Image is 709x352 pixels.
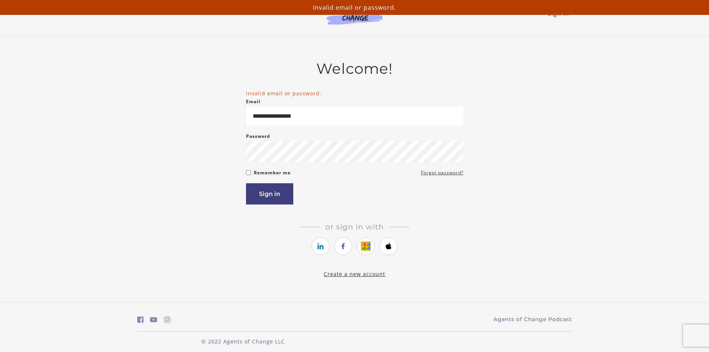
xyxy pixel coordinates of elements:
a: https://www.facebook.com/groups/aswbtestprep (Open in a new window) [137,314,144,325]
a: https://courses.thinkific.com/users/auth/google?ss%5Breferral%5D=&ss%5Buser_return_to%5D=&ss%5Bvi... [357,237,375,255]
i: https://www.instagram.com/agentsofchangeprep/ (Open in a new window) [164,316,170,323]
label: Password [246,132,270,141]
label: Remember me [254,168,291,177]
a: https://courses.thinkific.com/users/auth/linkedin?ss%5Breferral%5D=&ss%5Buser_return_to%5D=&ss%5B... [312,237,329,255]
i: https://www.facebook.com/groups/aswbtestprep (Open in a new window) [137,316,144,323]
p: Invalid email or password. [3,3,706,12]
a: Forgot password? [421,168,463,177]
label: Email [246,97,261,106]
h2: Welcome! [246,60,463,77]
a: https://courses.thinkific.com/users/auth/apple?ss%5Breferral%5D=&ss%5Buser_return_to%5D=&ss%5Bvis... [380,237,397,255]
span: Or sign in with [319,222,390,231]
img: Agents of Change Logo [319,7,390,25]
a: https://www.youtube.com/c/AgentsofChangeTestPrepbyMeaganMitchell (Open in a new window) [150,314,157,325]
a: Agents of Change Podcast [494,315,572,323]
li: Invalid email or password. [246,89,463,97]
a: https://courses.thinkific.com/users/auth/facebook?ss%5Breferral%5D=&ss%5Buser_return_to%5D=&ss%5B... [334,237,352,255]
button: Sign in [246,183,293,204]
i: https://www.youtube.com/c/AgentsofChangeTestPrepbyMeaganMitchell (Open in a new window) [150,316,157,323]
a: https://www.instagram.com/agentsofchangeprep/ (Open in a new window) [164,314,170,325]
p: © 2022 Agents of Change LLC [137,337,349,345]
a: Create a new account [324,270,385,278]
